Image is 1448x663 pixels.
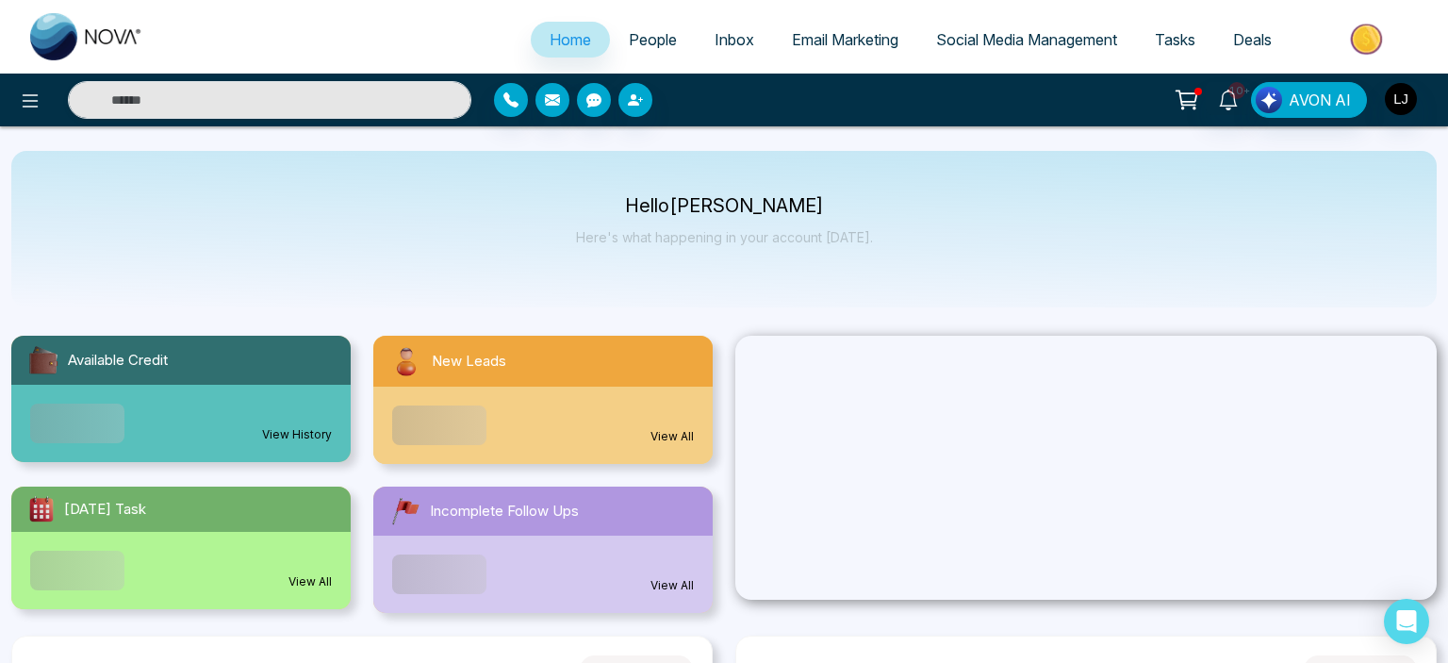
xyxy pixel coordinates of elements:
a: Home [531,22,610,58]
button: AVON AI [1251,82,1367,118]
span: [DATE] Task [64,499,146,521]
span: AVON AI [1289,89,1351,111]
img: Lead Flow [1256,87,1282,113]
span: Tasks [1155,30,1195,49]
img: Market-place.gif [1300,18,1437,60]
img: availableCredit.svg [26,343,60,377]
a: View All [650,428,694,445]
a: View All [650,577,694,594]
a: New LeadsView All [362,336,724,464]
p: Hello [PERSON_NAME] [576,198,873,214]
img: User Avatar [1385,83,1417,115]
a: Deals [1214,22,1291,58]
a: View All [288,573,332,590]
span: People [629,30,677,49]
a: Incomplete Follow UpsView All [362,487,724,613]
span: 10+ [1228,82,1245,99]
a: Inbox [696,22,773,58]
span: Email Marketing [792,30,898,49]
div: Open Intercom Messenger [1384,599,1429,644]
span: Social Media Management [936,30,1117,49]
img: todayTask.svg [26,494,57,524]
a: 10+ [1206,82,1251,115]
span: Inbox [715,30,754,49]
a: Social Media Management [917,22,1136,58]
a: Email Marketing [773,22,917,58]
img: newLeads.svg [388,343,424,379]
img: followUps.svg [388,494,422,528]
span: Deals [1233,30,1272,49]
a: People [610,22,696,58]
p: Here's what happening in your account [DATE]. [576,229,873,245]
span: Available Credit [68,350,168,372]
span: Home [550,30,591,49]
img: Nova CRM Logo [30,13,143,60]
a: View History [262,426,332,443]
a: Tasks [1136,22,1214,58]
span: New Leads [432,351,506,373]
span: Incomplete Follow Ups [430,501,579,522]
